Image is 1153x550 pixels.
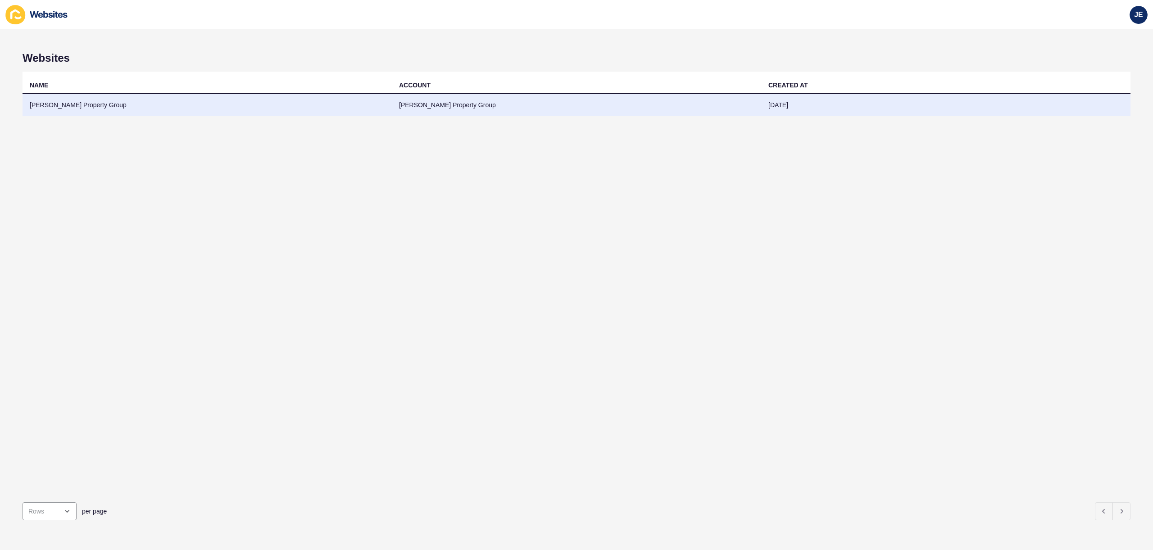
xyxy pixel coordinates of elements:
[23,94,392,116] td: [PERSON_NAME] Property Group
[761,94,1130,116] td: [DATE]
[768,81,808,90] div: CREATED AT
[23,52,1130,64] h1: Websites
[399,81,431,90] div: ACCOUNT
[1134,10,1143,19] span: JE
[30,81,48,90] div: NAME
[82,507,107,516] span: per page
[392,94,761,116] td: [PERSON_NAME] Property Group
[23,502,77,520] div: open menu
